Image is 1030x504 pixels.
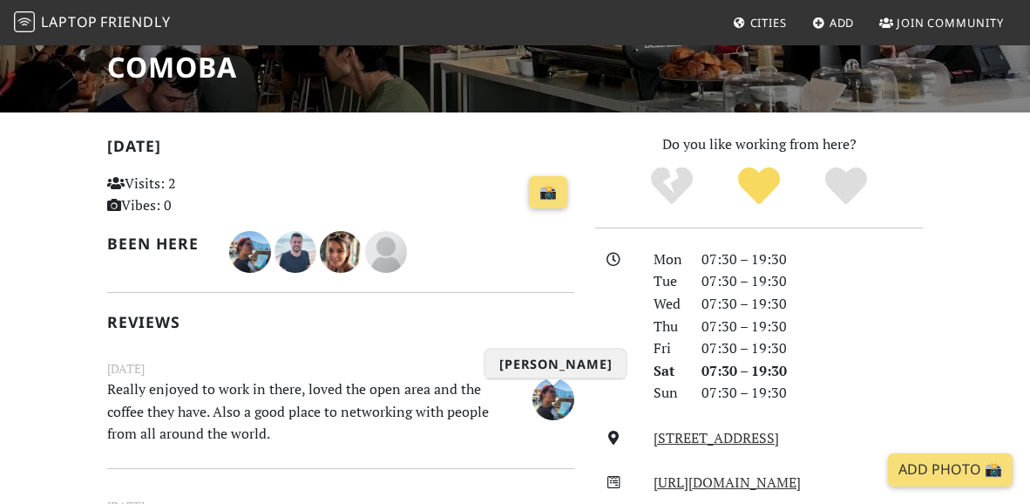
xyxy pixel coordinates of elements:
img: blank-535327c66bd565773addf3077783bbfce4b00ec00e9fd257753287c682c7fa38.png [365,231,407,273]
div: Wed [643,293,692,316]
div: Fri [643,337,692,360]
div: Mon [643,249,692,271]
div: Sun [643,382,692,405]
img: 1789-rubens.jpg [274,231,316,273]
h1: Comoba [107,51,311,84]
p: Do you like working from here? [595,133,923,156]
span: Friendly [100,12,170,31]
h2: Reviews [107,313,574,331]
span: Cities [750,15,787,31]
div: 07:30 – 19:30 [691,270,933,293]
img: 3207-lucas.jpg [532,378,574,420]
div: 07:30 – 19:30 [691,337,933,360]
h3: [PERSON_NAME] [485,349,627,378]
a: Join Community [872,7,1011,38]
a: LaptopFriendly LaptopFriendly [14,8,171,38]
span: Laptop [41,12,98,31]
div: 07:30 – 19:30 [691,293,933,316]
div: Definitely! [803,165,890,208]
small: [DATE] [97,359,585,378]
span: Join Community [897,15,1004,31]
div: No [628,165,715,208]
a: Cities [726,7,794,38]
p: Visits: 2 Vibes: 0 [107,173,249,217]
div: Thu [643,316,692,338]
span: Lucas Picollo [229,241,274,260]
img: 1637-leti.jpg [320,231,362,273]
div: 07:30 – 19:30 [691,249,933,271]
div: 07:30 – 19:30 [691,360,933,383]
a: [URL][DOMAIN_NAME] [654,473,801,492]
span: Add [830,15,855,31]
span: Lucas Picollo [532,388,574,407]
a: 📸 [529,176,567,209]
span: Annie Jacobsen [365,241,407,260]
span: Leti Ramalho [320,241,365,260]
span: Rubens Costa [274,241,320,260]
a: [STREET_ADDRESS] [654,428,779,447]
a: Add [805,7,862,38]
img: LaptopFriendly [14,11,35,32]
h2: Been here [107,235,208,253]
div: 07:30 – 19:30 [691,316,933,338]
div: Yes [715,165,803,208]
div: Tue [643,270,692,293]
div: 07:30 – 19:30 [691,382,933,405]
p: Really enjoyed to work in there, loved the open area and the coffee they have. Also a good place ... [97,378,504,446]
h2: [DATE] [107,137,574,162]
img: 3207-lucas.jpg [229,231,271,273]
div: Sat [643,360,692,383]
